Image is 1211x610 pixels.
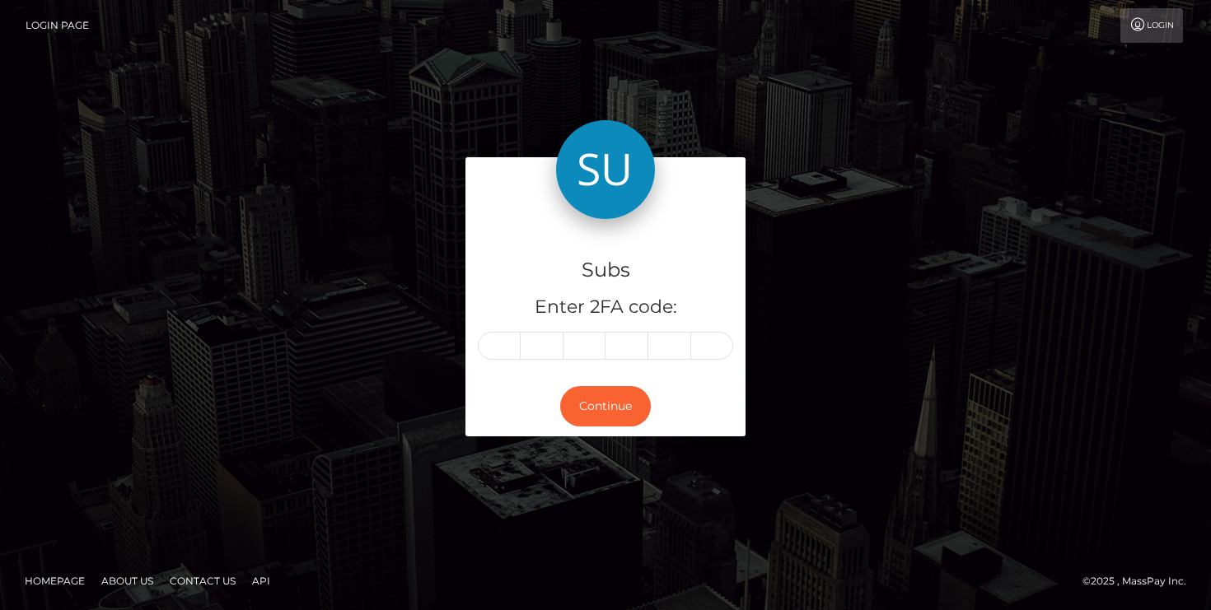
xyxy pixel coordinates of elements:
h5: Enter 2FA code: [478,295,733,320]
a: Login Page [26,8,89,43]
h4: Subs [478,256,733,285]
a: Login [1120,8,1183,43]
button: Continue [560,386,651,426]
img: Subs [556,120,655,219]
a: About Us [95,568,160,594]
a: API [245,568,277,594]
a: Contact Us [163,568,242,594]
div: © 2025 , MassPay Inc. [1082,572,1199,590]
a: Homepage [18,568,91,594]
